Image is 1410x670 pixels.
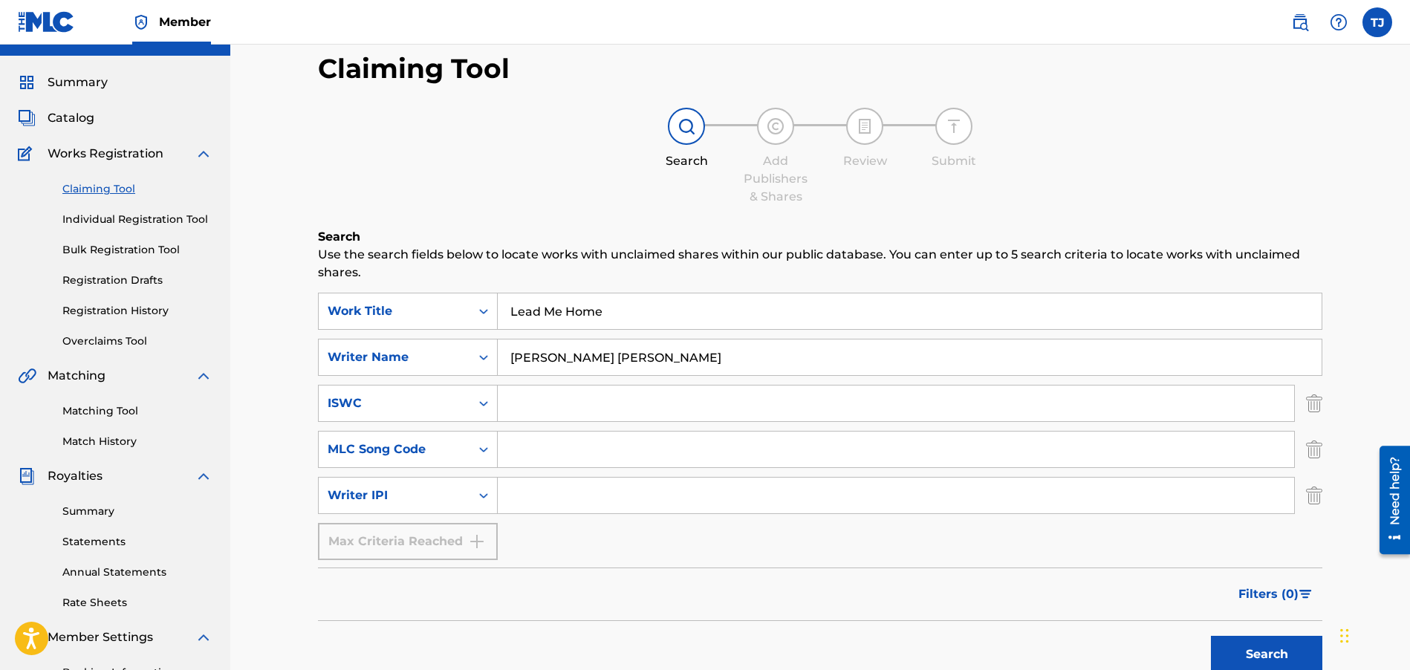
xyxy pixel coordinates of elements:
a: Summary [62,504,212,519]
img: step indicator icon for Add Publishers & Shares [767,117,784,135]
a: Registration History [62,303,212,319]
div: MLC Song Code [328,440,461,458]
img: help [1330,13,1348,31]
img: Delete Criterion [1306,385,1322,422]
div: Writer Name [328,348,461,366]
div: Submit [917,152,991,170]
span: Matching [48,367,105,385]
img: Works Registration [18,145,37,163]
div: Work Title [328,302,461,320]
a: Public Search [1285,7,1315,37]
img: step indicator icon for Search [678,117,695,135]
h6: Search [318,228,1322,246]
div: Add Publishers & Shares [738,152,813,206]
span: Royalties [48,467,103,485]
div: Search [649,152,724,170]
h2: Claiming Tool [318,52,510,85]
img: step indicator icon for Submit [945,117,963,135]
img: search [1291,13,1309,31]
img: Royalties [18,467,36,485]
img: Catalog [18,109,36,127]
a: Rate Sheets [62,595,212,611]
img: expand [195,367,212,385]
a: Overclaims Tool [62,334,212,349]
iframe: Resource Center [1368,440,1410,559]
img: Delete Criterion [1306,477,1322,514]
img: step indicator icon for Review [856,117,874,135]
a: Individual Registration Tool [62,212,212,227]
iframe: Chat Widget [1336,599,1410,670]
img: Matching [18,367,36,385]
img: MLC Logo [18,11,75,33]
a: Claiming Tool [62,181,212,197]
button: Filters (0) [1229,576,1322,613]
img: expand [195,145,212,163]
img: filter [1299,590,1312,599]
a: Annual Statements [62,565,212,580]
img: Top Rightsholder [132,13,150,31]
div: Help [1324,7,1354,37]
span: Works Registration [48,145,163,163]
a: Statements [62,534,212,550]
span: Filters ( 0 ) [1238,585,1299,603]
span: Catalog [48,109,94,127]
div: Drag [1340,614,1349,658]
div: User Menu [1362,7,1392,37]
div: ISWC [328,394,461,412]
a: Matching Tool [62,403,212,419]
img: expand [195,628,212,646]
div: Review [828,152,902,170]
img: Summary [18,74,36,91]
a: Bulk Registration Tool [62,242,212,258]
a: Match History [62,434,212,449]
a: SummarySummary [18,74,108,91]
a: Registration Drafts [62,273,212,288]
p: Use the search fields below to locate works with unclaimed shares within our public database. You... [318,246,1322,282]
span: Summary [48,74,108,91]
a: CatalogCatalog [18,109,94,127]
img: expand [195,467,212,485]
img: Delete Criterion [1306,431,1322,468]
div: Writer IPI [328,487,461,504]
span: Member [159,13,211,30]
span: Member Settings [48,628,153,646]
